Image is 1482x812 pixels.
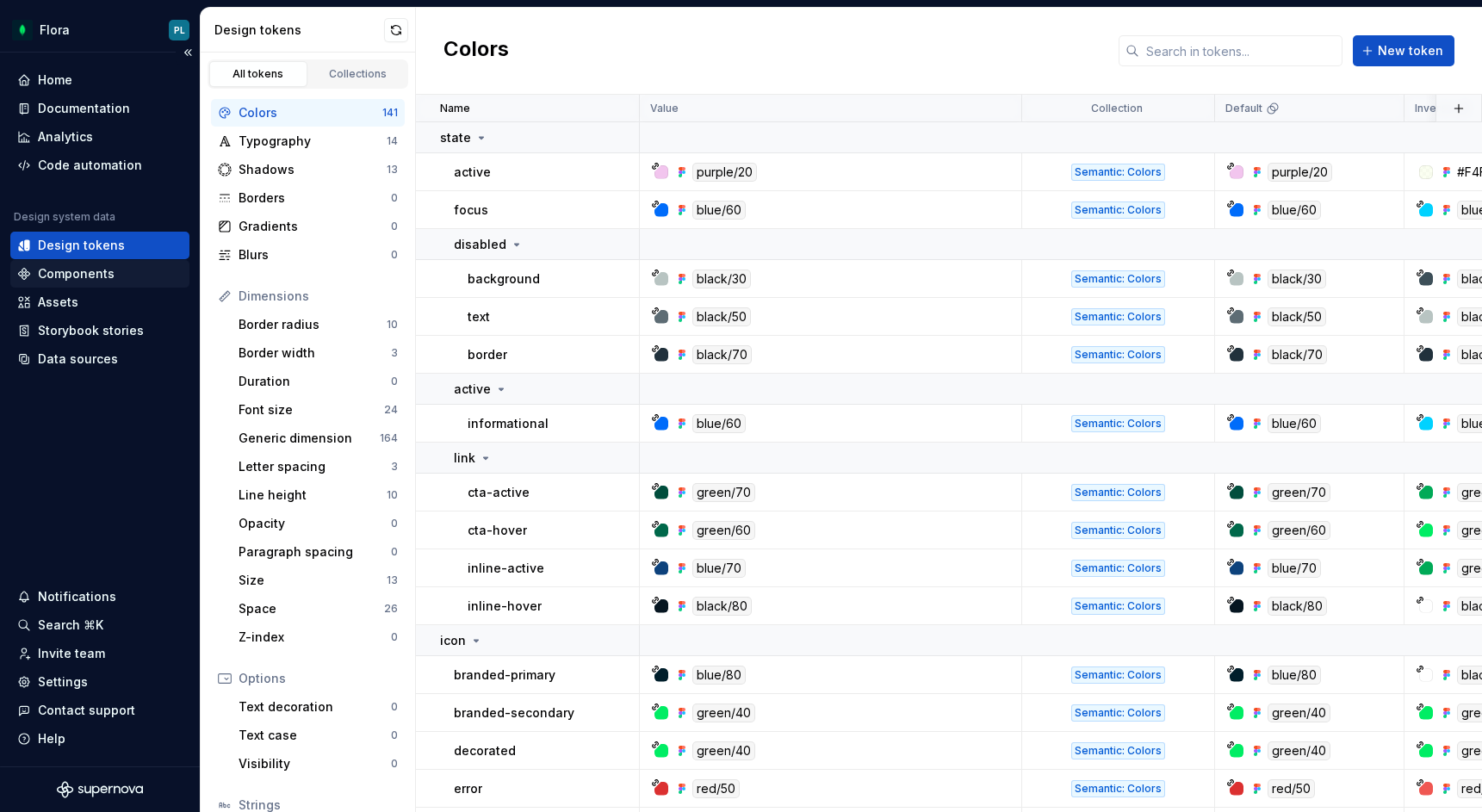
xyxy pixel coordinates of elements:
[391,757,398,771] div: 0
[391,545,398,559] div: 0
[10,725,189,753] button: Help
[215,67,301,81] div: All tokens
[440,102,470,115] p: Name
[239,344,391,362] div: Border width
[1268,741,1330,760] div: green/40
[38,237,125,254] div: Design tokens
[454,164,491,181] p: active
[239,458,391,475] div: Letter spacing
[38,350,118,368] div: Data sources
[10,66,189,94] a: Home
[387,134,398,148] div: 14
[454,742,516,759] p: decorated
[1378,42,1443,59] span: New token
[232,538,405,566] a: Paragraph spacing0
[454,449,475,467] p: link
[1071,522,1165,539] div: Semantic: Colors
[454,666,555,684] p: branded-primary
[38,71,72,89] div: Home
[174,23,185,37] div: PL
[239,670,398,687] div: Options
[38,702,135,719] div: Contact support
[1071,780,1165,797] div: Semantic: Colors
[391,375,398,388] div: 0
[1268,201,1321,220] div: blue/60
[1268,307,1326,326] div: black/50
[232,339,405,367] a: Border width3
[692,201,746,220] div: blue/60
[468,522,527,539] p: cta-hover
[10,583,189,611] button: Notifications
[232,396,405,424] a: Font size24
[692,483,755,502] div: green/70
[692,666,746,685] div: blue/80
[1071,666,1165,684] div: Semantic: Colors
[1071,415,1165,432] div: Semantic: Colors
[10,668,189,696] a: Settings
[10,640,189,667] a: Invite team
[232,750,405,778] a: Visibility0
[232,595,405,623] a: Space26
[443,35,509,66] h2: Colors
[239,401,384,418] div: Font size
[239,161,387,178] div: Shadows
[391,517,398,530] div: 0
[384,403,398,417] div: 24
[391,700,398,714] div: 0
[387,573,398,587] div: 13
[232,623,405,651] a: Z-index0
[14,210,115,224] div: Design system data
[692,270,751,288] div: black/30
[1071,164,1165,181] div: Semantic: Colors
[391,630,398,644] div: 0
[38,265,115,282] div: Components
[239,543,391,561] div: Paragraph spacing
[40,22,70,39] div: Flora
[1268,559,1321,578] div: blue/70
[1071,484,1165,501] div: Semantic: Colors
[10,345,189,373] a: Data sources
[239,515,391,532] div: Opacity
[468,560,544,577] p: inline-active
[211,241,405,269] a: Blurs0
[440,632,466,649] p: icon
[38,157,142,174] div: Code automation
[692,307,751,326] div: black/50
[454,201,488,219] p: focus
[391,191,398,205] div: 0
[10,697,189,724] button: Contact support
[214,22,384,39] div: Design tokens
[38,322,144,339] div: Storybook stories
[384,602,398,616] div: 26
[232,510,405,537] a: Opacity0
[10,260,189,288] a: Components
[468,308,490,325] p: text
[211,127,405,155] a: Typography14
[239,487,387,504] div: Line height
[239,698,391,716] div: Text decoration
[38,617,103,634] div: Search ⌘K
[391,460,398,474] div: 3
[211,99,405,127] a: Colors141
[10,95,189,122] a: Documentation
[1268,270,1326,288] div: black/30
[239,572,387,589] div: Size
[38,645,105,662] div: Invite team
[239,288,398,305] div: Dimensions
[387,318,398,332] div: 10
[1071,560,1165,577] div: Semantic: Colors
[211,213,405,240] a: Gradients0
[211,156,405,183] a: Shadows13
[1071,308,1165,325] div: Semantic: Colors
[391,728,398,742] div: 0
[468,598,542,615] p: inline-hover
[38,128,93,146] div: Analytics
[38,730,65,747] div: Help
[57,781,143,798] a: Supernova Logo
[239,133,387,150] div: Typography
[1071,704,1165,722] div: Semantic: Colors
[10,611,189,639] button: Search ⌘K
[692,521,755,540] div: green/60
[12,20,33,40] img: c58756a3-8a29-4b4b-9d30-f654aac74528.png
[239,104,382,121] div: Colors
